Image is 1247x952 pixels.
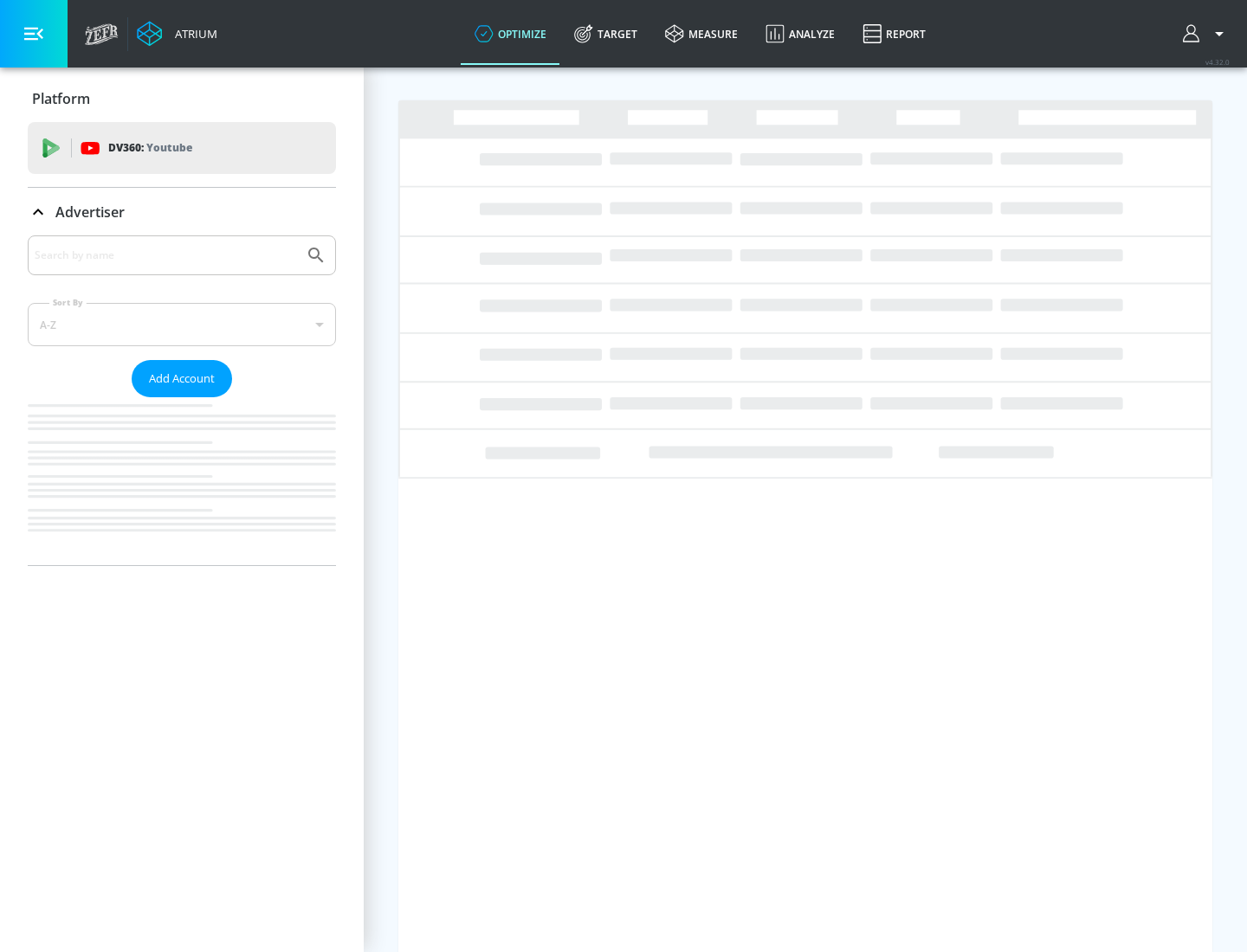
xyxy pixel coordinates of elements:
a: optimize [461,3,560,65]
p: DV360: [108,138,192,158]
p: Platform [32,89,90,108]
nav: list of Advertiser [28,397,336,565]
div: DV360: Youtube [28,122,336,174]
span: Add Account [149,369,215,389]
button: Add Account [132,360,232,397]
div: Advertiser [28,235,336,565]
div: A-Z [28,303,336,346]
a: Atrium [137,21,217,47]
a: Analyze [752,3,849,65]
label: Sort By [49,297,87,308]
p: Youtube [146,138,192,157]
div: Advertiser [28,188,336,236]
a: Report [849,3,940,65]
p: Advertiser [55,203,125,222]
input: Search by name [35,244,297,267]
div: Atrium [168,26,217,42]
div: Platform [28,74,336,123]
a: Target [560,3,651,65]
span: v 4.32.0 [1205,57,1230,67]
a: measure [651,3,752,65]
